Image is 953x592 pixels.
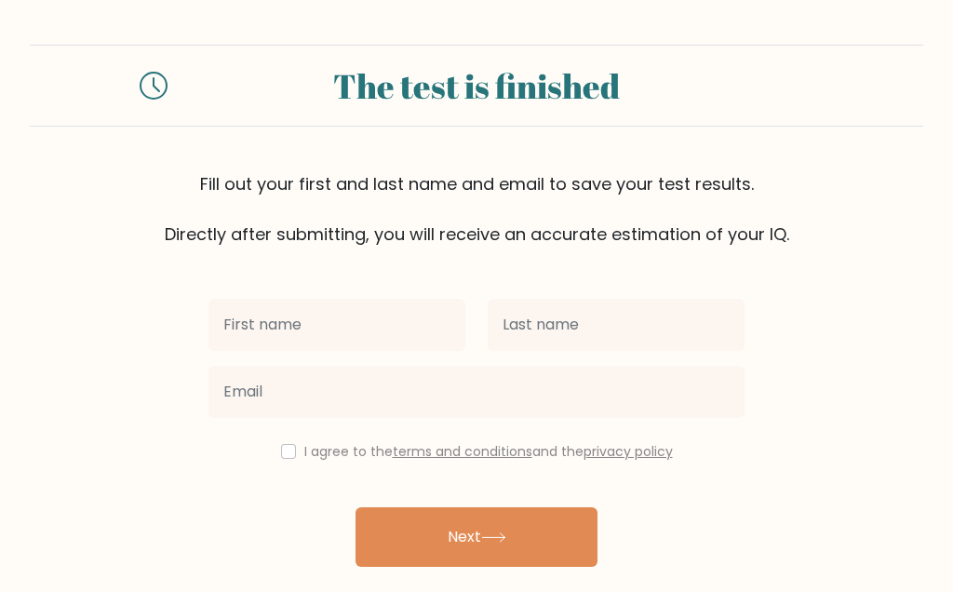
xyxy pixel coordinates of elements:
[30,171,923,247] div: Fill out your first and last name and email to save your test results. Directly after submitting,...
[190,61,763,111] div: The test is finished
[208,299,465,351] input: First name
[584,442,673,461] a: privacy policy
[488,299,745,351] input: Last name
[304,442,673,461] label: I agree to the and the
[393,442,532,461] a: terms and conditions
[356,507,597,567] button: Next
[208,366,745,418] input: Email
